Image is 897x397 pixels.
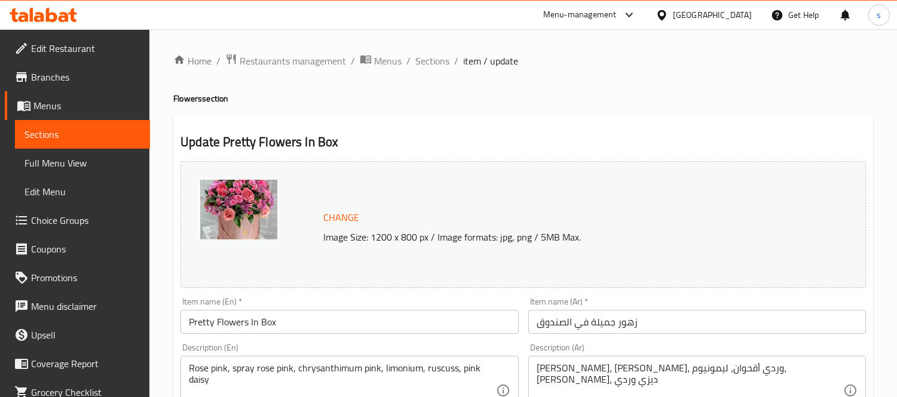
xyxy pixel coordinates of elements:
[5,235,150,263] a: Coupons
[25,184,140,199] span: Edit Menu
[5,34,150,63] a: Edit Restaurant
[31,328,140,342] span: Upsell
[673,8,752,21] div: [GEOGRAPHIC_DATA]
[31,213,140,227] span: Choice Groups
[25,156,140,170] span: Full Menu View
[31,356,140,371] span: Coverage Report
[877,8,881,21] span: s
[173,53,873,69] nav: breadcrumb
[33,99,140,113] span: Menus
[173,54,212,68] a: Home
[31,242,140,256] span: Coupons
[180,133,866,151] h2: Update Pretty Flowers In Box
[319,205,364,230] button: Change
[319,230,805,244] p: Image Size: 1200 x 800 px / Image formats: jpg, png / 5MB Max.
[31,41,140,56] span: Edit Restaurant
[528,310,866,334] input: Enter name Ar
[31,270,140,285] span: Promotions
[406,54,411,68] li: /
[216,54,221,68] li: /
[5,91,150,120] a: Menus
[5,349,150,378] a: Coverage Report
[31,70,140,84] span: Branches
[323,209,359,226] span: Change
[15,120,150,149] a: Sections
[5,292,150,321] a: Menu disclaimer
[5,63,150,91] a: Branches
[225,53,346,69] a: Restaurants management
[351,54,355,68] li: /
[31,299,140,313] span: Menu disclaimer
[360,53,402,69] a: Menus
[5,263,150,292] a: Promotions
[240,54,346,68] span: Restaurants management
[415,54,449,68] a: Sections
[463,54,518,68] span: item / update
[173,93,873,104] h4: Flowers section
[5,321,150,349] a: Upsell
[543,8,617,22] div: Menu-management
[15,177,150,206] a: Edit Menu
[180,310,518,334] input: Enter name En
[374,54,402,68] span: Menus
[15,149,150,177] a: Full Menu View
[5,206,150,235] a: Choice Groups
[199,180,278,239] img: mmw_638924367652574440
[454,54,458,68] li: /
[25,127,140,141] span: Sections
